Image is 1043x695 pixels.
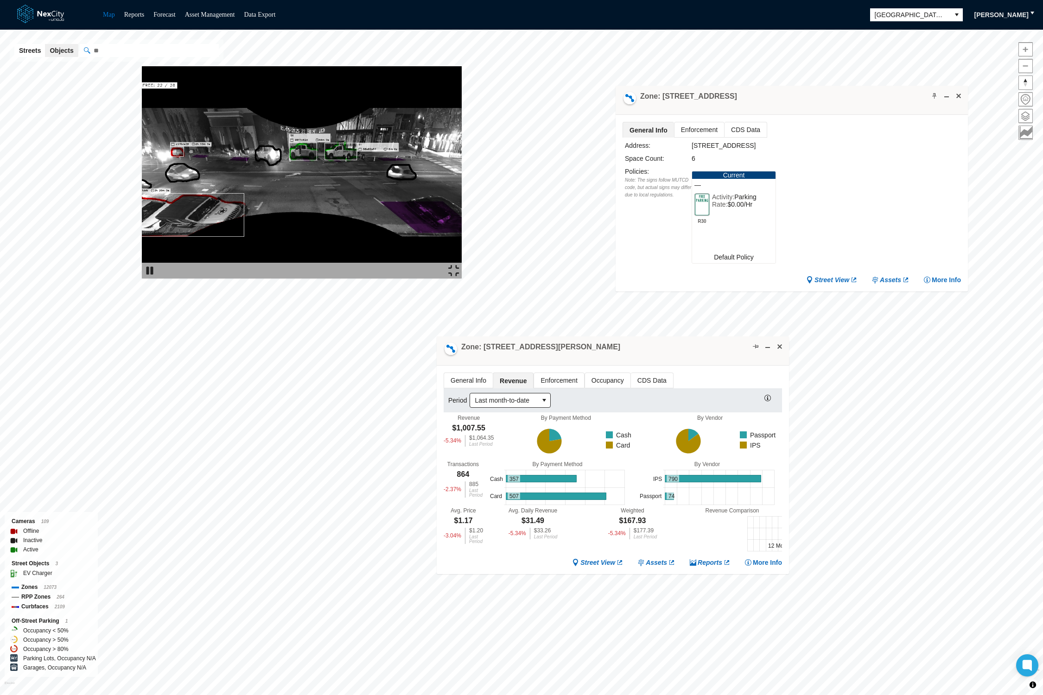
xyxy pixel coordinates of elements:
span: Parking [735,193,757,201]
div: 864 [457,469,470,480]
a: Street View [572,558,623,567]
a: Data Export [244,11,275,18]
button: select [538,393,550,407]
a: Map [103,11,115,18]
div: Avg. Daily Revenue [509,507,557,514]
g: 224.00 [549,429,561,441]
div: $1.17 [454,516,472,526]
text: IPS [750,442,761,449]
span: [GEOGRAPHIC_DATA][PERSON_NAME] [875,10,946,19]
span: CDS Data [631,373,673,388]
div: By Payment Method [488,461,627,468]
span: Reports [698,558,722,567]
button: [PERSON_NAME] [968,7,1035,22]
button: More Info [744,558,782,567]
span: More Info [753,558,782,567]
span: More Info [932,276,961,284]
text: 790 [668,476,678,482]
label: Policies : [625,168,649,175]
span: 264 [57,594,64,600]
button: Objects [45,44,78,57]
div: Street Objects [12,559,91,569]
a: Asset Management [185,11,235,18]
span: Last month-to-date [475,396,534,405]
div: Revenue Comparison [682,507,782,514]
img: expand [448,265,459,276]
g: 783.55 [537,429,561,453]
text: 357 [509,476,519,482]
img: video [142,66,462,278]
text: Cash [616,431,631,439]
text: Card [616,442,630,449]
g: Cash [603,430,631,440]
span: Zoom out [1019,59,1032,73]
span: Streets [19,46,41,55]
span: Street View [580,558,615,567]
a: Reports [689,558,731,567]
div: RPP Zones [12,592,91,602]
a: Reports [124,11,145,18]
button: Toggle attribution [1027,679,1038,690]
button: Key metrics [1018,126,1033,140]
a: Forecast [153,11,175,18]
div: Curbfaces [12,602,91,612]
g: 507 [506,493,606,499]
g: 74 [665,493,674,499]
text: 12 Month Avg. [768,542,804,549]
button: Zoom in [1018,42,1033,57]
div: Transactions [447,461,479,468]
g: Passport [737,430,776,440]
div: Weighted [621,507,644,514]
label: Space Count: [625,155,664,162]
span: Street View [814,276,849,284]
span: 3 [55,561,58,566]
text: Passport [640,493,662,499]
span: [PERSON_NAME] [974,10,1029,19]
label: Active [23,545,38,554]
g: 790 [665,475,761,482]
span: 1 [65,619,68,624]
span: Toggle attribution [1030,680,1036,690]
label: Occupancy > 50% [23,635,69,644]
span: 109 [41,519,49,524]
span: General Info [444,373,493,388]
div: -2.37 % [444,481,461,498]
div: Last Period [469,488,483,498]
div: Last Period [534,535,558,539]
span: 2109 [55,604,65,609]
h4: Double-click to make header text selectable [461,342,620,352]
text: 507 [509,493,519,499]
div: Current [692,171,776,179]
label: Offline [23,526,39,536]
button: select [951,8,963,21]
label: Occupancy > 80% [23,644,69,654]
span: — [694,181,773,189]
div: Revenue [458,415,480,421]
div: $31.49 [521,516,544,526]
span: Occupancy [585,373,630,388]
g: 150.30 [688,429,698,441]
div: Last Period [469,442,494,447]
div: 885 [469,481,483,487]
div: By Vendor [641,415,780,421]
span: Enforcement [674,122,724,137]
text: Cash [490,476,503,482]
div: -5.34 % [509,528,526,539]
div: Off-Street Parking [12,616,91,626]
span: Objects [50,46,73,55]
div: Zones [12,582,91,592]
div: -3.04 % [444,528,461,544]
div: $1,007.55 [452,423,485,433]
text: Card [490,493,502,499]
span: Assets [646,558,667,567]
span: Assets [880,276,901,284]
div: -5.34 % [444,435,461,447]
h4: Double-click to make header text selectable [640,91,737,101]
button: Home [1018,92,1033,107]
div: Cameras [12,517,91,526]
button: Zoom out [1018,59,1033,73]
span: General Info [623,122,674,138]
span: Activity: [712,193,734,201]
